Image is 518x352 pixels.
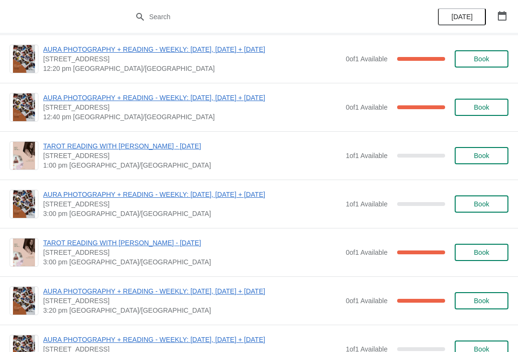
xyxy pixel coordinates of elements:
[43,335,341,344] span: AURA PHOTOGRAPHY + READING - WEEKLY: [DATE], [DATE] + [DATE]
[43,248,341,257] span: [STREET_ADDRESS]
[474,297,489,305] span: Book
[43,151,341,160] span: [STREET_ADDRESS]
[43,93,341,102] span: AURA PHOTOGRAPHY + READING - WEEKLY: [DATE], [DATE] + [DATE]
[346,200,388,208] span: 1 of 1 Available
[43,64,341,73] span: 12:20 pm [GEOGRAPHIC_DATA]/[GEOGRAPHIC_DATA]
[13,142,35,170] img: TAROT READING WITH FRANCESCA - 23RD AUGUST | 74 Broadway Market, London, UK | 1:00 pm Europe/London
[455,50,508,68] button: Book
[43,190,341,199] span: AURA PHOTOGRAPHY + READING - WEEKLY: [DATE], [DATE] + [DATE]
[438,8,486,25] button: [DATE]
[451,13,472,21] span: [DATE]
[43,306,341,315] span: 3:20 pm [GEOGRAPHIC_DATA]/[GEOGRAPHIC_DATA]
[43,296,341,306] span: [STREET_ADDRESS]
[43,199,341,209] span: [STREET_ADDRESS]
[43,54,341,64] span: [STREET_ADDRESS]
[43,112,341,122] span: 12:40 pm [GEOGRAPHIC_DATA]/[GEOGRAPHIC_DATA]
[13,45,35,73] img: AURA PHOTOGRAPHY + READING - WEEKLY: FRIDAY, SATURDAY + SUNDAY | 74 Broadway Market, London, UK |...
[474,55,489,63] span: Book
[13,287,35,315] img: AURA PHOTOGRAPHY + READING - WEEKLY: FRIDAY, SATURDAY + SUNDAY | 74 Broadway Market, London, UK |...
[43,257,341,267] span: 3:00 pm [GEOGRAPHIC_DATA]/[GEOGRAPHIC_DATA]
[13,238,35,266] img: TAROT READING WITH FRANCESCA - 23RD AUGUST | 74 Broadway Market, London, UK | 3:00 pm Europe/London
[346,103,388,111] span: 0 of 1 Available
[455,195,508,213] button: Book
[43,141,341,151] span: TAROT READING WITH [PERSON_NAME] - [DATE]
[474,103,489,111] span: Book
[43,45,341,54] span: AURA PHOTOGRAPHY + READING - WEEKLY: [DATE], [DATE] + [DATE]
[346,249,388,256] span: 0 of 1 Available
[149,8,388,25] input: Search
[455,147,508,164] button: Book
[13,93,35,121] img: AURA PHOTOGRAPHY + READING - WEEKLY: FRIDAY, SATURDAY + SUNDAY | 74 Broadway Market, London, UK |...
[43,238,341,248] span: TAROT READING WITH [PERSON_NAME] - [DATE]
[346,152,388,159] span: 1 of 1 Available
[346,297,388,305] span: 0 of 1 Available
[43,286,341,296] span: AURA PHOTOGRAPHY + READING - WEEKLY: [DATE], [DATE] + [DATE]
[474,200,489,208] span: Book
[474,249,489,256] span: Book
[43,209,341,218] span: 3:00 pm [GEOGRAPHIC_DATA]/[GEOGRAPHIC_DATA]
[43,102,341,112] span: [STREET_ADDRESS]
[474,152,489,159] span: Book
[346,55,388,63] span: 0 of 1 Available
[455,99,508,116] button: Book
[43,160,341,170] span: 1:00 pm [GEOGRAPHIC_DATA]/[GEOGRAPHIC_DATA]
[455,292,508,309] button: Book
[455,244,508,261] button: Book
[13,190,35,218] img: AURA PHOTOGRAPHY + READING - WEEKLY: FRIDAY, SATURDAY + SUNDAY | 74 Broadway Market, London, UK |...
